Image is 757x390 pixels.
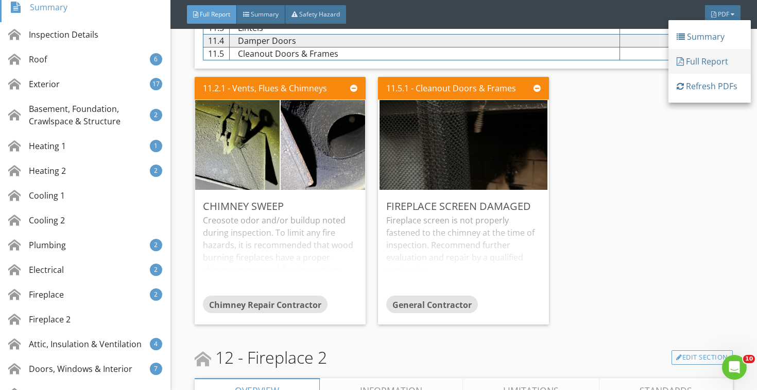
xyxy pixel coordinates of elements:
div: 2 [150,239,162,251]
div: 11.2.1 - Vents, Flues & Chimneys [203,82,327,94]
span: Full Report [200,10,230,19]
div: 2 [150,288,162,301]
div: Heating 1 [8,140,66,152]
a: Summary [668,24,751,49]
div: Fireplace 2 [8,313,71,326]
div: 2 [150,264,162,276]
div: Heating 2 [8,165,66,177]
div: 4 [150,338,162,350]
span: 12 - Fireplace 2 [195,345,327,370]
div: 11.4 [203,35,230,47]
div: 6 [150,53,162,66]
div: Fireplace Screen Damaged [386,199,541,214]
div: Cleanout Doors & Frames [230,47,620,60]
div: Electrical [8,264,64,276]
div: 11.5.1 - Cleanout Doors & Frames [386,82,516,94]
span: 10 [743,355,755,363]
span: PDF [718,10,729,19]
div: 2 [150,165,162,177]
div: Cooling 2 [8,214,65,226]
img: photo.jpg [153,33,321,257]
div: Basement, Foundation, Crawlspace & Structure [8,103,150,127]
div: 2 [150,109,162,121]
div: Exterior [8,78,60,90]
div: Full Report [677,55,743,68]
div: Cooling 1 [8,189,65,202]
div: Plumbing [8,239,66,251]
div: Fireplace [8,288,64,301]
div: Roof [8,53,47,66]
iframe: Intercom live chat [722,355,747,380]
div: Summary [677,30,743,43]
a: Full Report [668,49,751,74]
div: Refresh PDFs [677,80,743,92]
span: Chimney Repair Contractor [209,299,321,311]
img: photo.jpg [380,33,547,257]
img: photo.jpg [239,33,407,257]
span: General Contractor [392,299,472,311]
div: 1 [150,140,162,152]
div: 7 [150,363,162,375]
span: Safety Hazard [299,10,340,19]
a: Edit Section [672,350,733,365]
div: 17 [150,78,162,90]
div: Damper Doors [230,35,620,47]
div: Doors, Windows & Interior [8,363,132,375]
div: 11.5 [203,47,230,60]
div: Attic, Insulation & Ventilation [8,338,142,350]
span: Summary [251,10,279,19]
div: Chimney Sweep [203,199,357,214]
div: Inspection Details [8,28,98,41]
